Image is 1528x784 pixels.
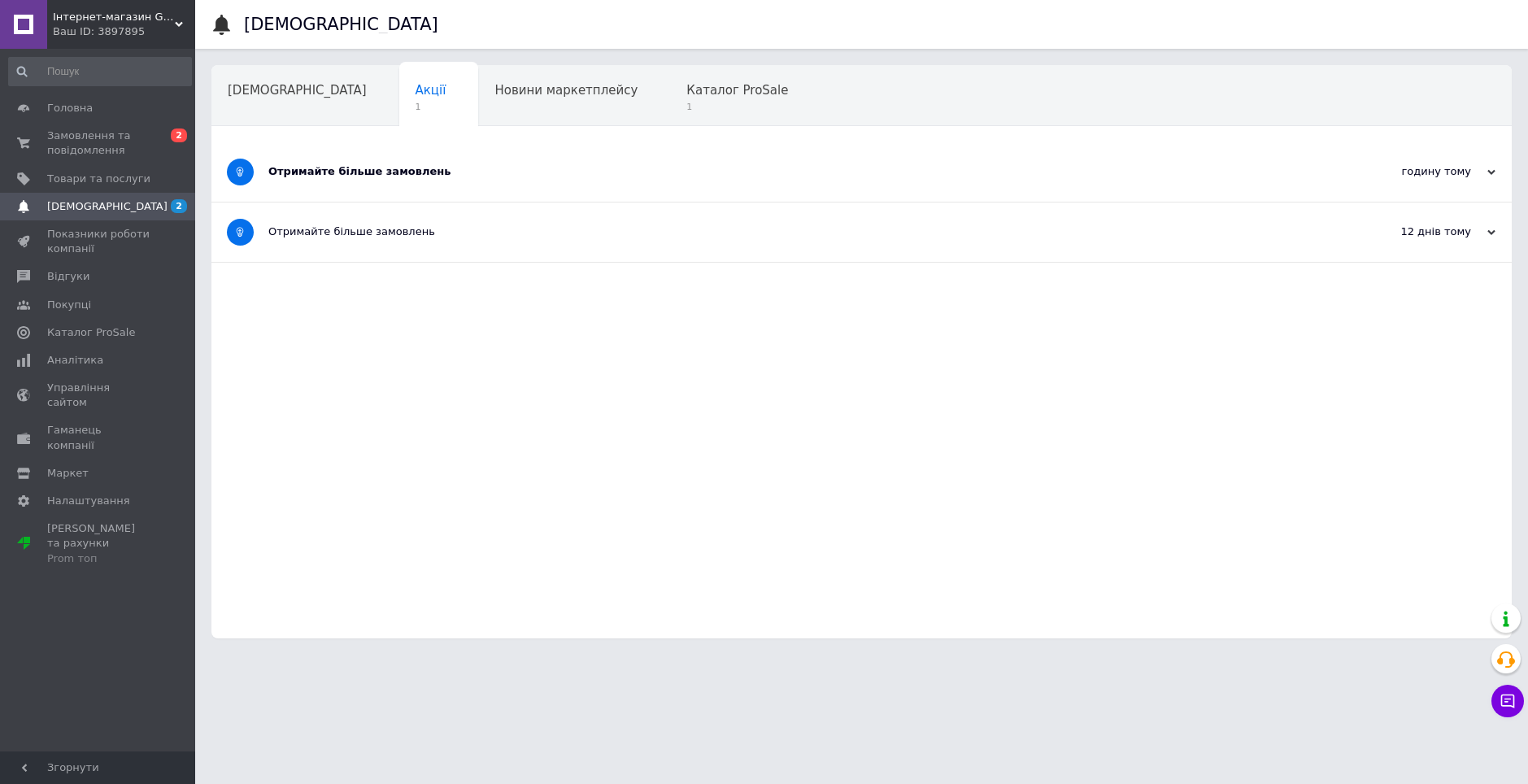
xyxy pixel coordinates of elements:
h1: [DEMOGRAPHIC_DATA] [244,15,438,34]
span: Гаманець компанії [47,423,150,452]
span: Каталог ProSale [47,325,135,340]
span: [DEMOGRAPHIC_DATA] [228,83,367,98]
div: Отримайте більше замовлень [268,164,1333,179]
span: Замовлення та повідомлення [47,128,150,158]
input: Пошук [8,57,192,86]
span: Інтернет-магазин GIFTTISHOP [53,10,175,24]
span: Покупці [47,298,91,312]
span: Показники роботи компанії [47,227,150,256]
span: 1 [416,101,446,113]
span: Управління сайтом [47,381,150,410]
div: годину тому [1333,164,1495,179]
span: [DEMOGRAPHIC_DATA] [47,199,168,214]
span: Налаштування [47,494,130,508]
span: [PERSON_NAME] та рахунки [47,521,150,566]
span: 2 [171,128,187,142]
button: Чат з покупцем [1491,685,1524,717]
span: Маркет [47,466,89,481]
span: Акції [416,83,446,98]
span: Новини маркетплейсу [494,83,638,98]
span: Аналітика [47,353,103,368]
span: Товари та послуги [47,172,150,186]
div: Ваш ID: 3897895 [53,24,195,39]
span: Каталог ProSale [686,83,788,98]
div: 12 днів тому [1333,224,1495,239]
div: Отримайте більше замовлень [268,224,1333,239]
span: 1 [686,101,788,113]
div: Prom топ [47,551,150,566]
span: 2 [171,199,187,213]
span: Головна [47,101,93,115]
span: Відгуки [47,269,89,284]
